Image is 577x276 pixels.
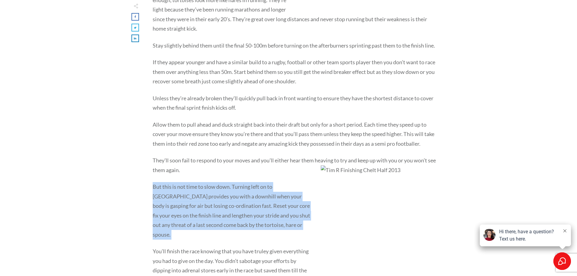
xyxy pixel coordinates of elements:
p: Stay slightly behind them until the final 50-100m before turning on the afterburners sprinting pa... [153,41,437,58]
p: But this is not time to slow down. Turning left on to [GEOGRAPHIC_DATA] provides you with a downh... [153,182,437,247]
p: If they appear younger and have a similar build to a rugby, football or other team sports player ... [153,58,437,94]
p: Allow them to pull ahead and duck straight back into their draft but only for a short period. Eac... [153,120,437,156]
p: They’ll soon fail to respond to your moves and you’ll either hear them heaving to try and keep up... [153,156,437,182]
p: Unless they’re already broken they’ll quickly pull back in front wanting to ensure they have the ... [153,94,437,120]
